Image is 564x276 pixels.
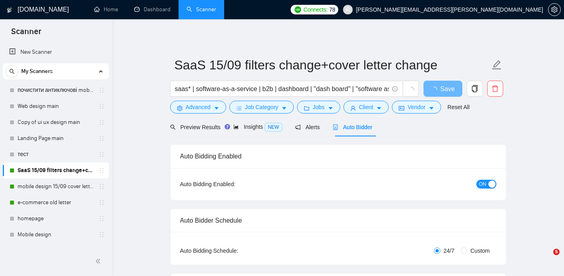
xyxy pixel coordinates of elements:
span: holder [98,135,105,142]
span: Preview Results [170,124,221,130]
a: searchScanner [187,6,216,13]
button: userClientcaret-down [343,101,389,114]
span: Jobs [313,103,325,112]
span: Scanner [5,26,48,43]
span: setting [548,6,560,13]
input: Search Freelance Jobs... [175,84,389,94]
a: e-commerce old letter [18,195,94,211]
button: Save [424,81,462,97]
span: 24/7 [440,246,458,255]
button: idcardVendorcaret-down [392,101,441,114]
span: My Scanners [21,63,53,79]
button: delete [487,81,503,97]
span: Auto Bidder [333,124,372,130]
span: Vendor [407,103,425,112]
span: holder [98,183,105,190]
img: upwork-logo.png [295,6,301,13]
div: Auto Bidding Enabled [180,145,496,168]
a: setting [548,6,561,13]
span: notification [295,124,301,130]
button: settingAdvancedcaret-down [170,101,226,114]
img: logo [7,4,12,16]
span: copy [467,85,482,92]
span: holder [98,199,105,206]
a: New Scanner [9,44,102,60]
span: Insights [233,124,282,130]
button: copy [467,81,483,97]
span: caret-down [214,105,219,111]
span: idcard [399,105,404,111]
div: Auto Bidding Enabled: [180,180,285,189]
button: setting [548,3,561,16]
span: info-circle [392,86,397,91]
span: search [170,124,176,130]
div: Auto Bidding Schedule: [180,246,285,255]
span: holder [98,103,105,110]
a: dashboardDashboard [134,6,171,13]
a: Copy of ui ux design main [18,114,94,130]
button: folderJobscaret-down [297,101,340,114]
a: Landing Page main [18,130,94,146]
a: homepage [18,211,94,227]
span: edit [492,60,502,70]
iframe: Intercom live chat [537,249,556,268]
a: Reset All [448,103,470,112]
span: Client [359,103,373,112]
span: double-left [95,257,103,265]
div: Tooltip anchor [224,123,231,130]
span: delete [488,85,503,92]
span: holder [98,231,105,238]
span: search [6,69,18,74]
span: area-chart [233,124,239,130]
span: caret-down [328,105,333,111]
span: bars [236,105,242,111]
span: Job Category [245,103,278,112]
span: holder [98,215,105,222]
span: folder [304,105,309,111]
span: caret-down [281,105,287,111]
a: Web design [18,243,94,259]
li: New Scanner [3,44,109,60]
span: ON [479,180,486,189]
div: Auto Bidder Schedule [180,209,496,232]
a: тест [18,146,94,162]
span: NEW [265,123,282,132]
span: Connects: [303,5,327,14]
span: 5 [553,249,560,255]
span: robot [333,124,338,130]
span: holder [98,87,105,93]
a: homeHome [94,6,118,13]
a: mobile design 15/09 cover letter another first part [18,179,94,195]
span: setting [177,105,183,111]
span: Advanced [186,103,211,112]
a: SaaS 15/09 filters change+cover letter change [18,162,94,179]
span: caret-down [376,105,382,111]
a: Web design main [18,98,94,114]
button: search [6,65,18,78]
span: loading [431,87,440,93]
span: user [345,7,351,12]
button: barsJob Categorycaret-down [229,101,294,114]
a: Mobile design [18,227,94,243]
input: Scanner name... [175,55,490,75]
span: loading [407,87,414,94]
span: user [350,105,356,111]
span: holder [98,167,105,174]
span: caret-down [429,105,434,111]
span: Save [440,84,455,94]
span: 78 [329,5,335,14]
span: Custom [467,246,493,255]
span: holder [98,151,105,158]
span: holder [98,119,105,126]
span: Alerts [295,124,320,130]
a: почистити антиключові mobile design main [18,82,94,98]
